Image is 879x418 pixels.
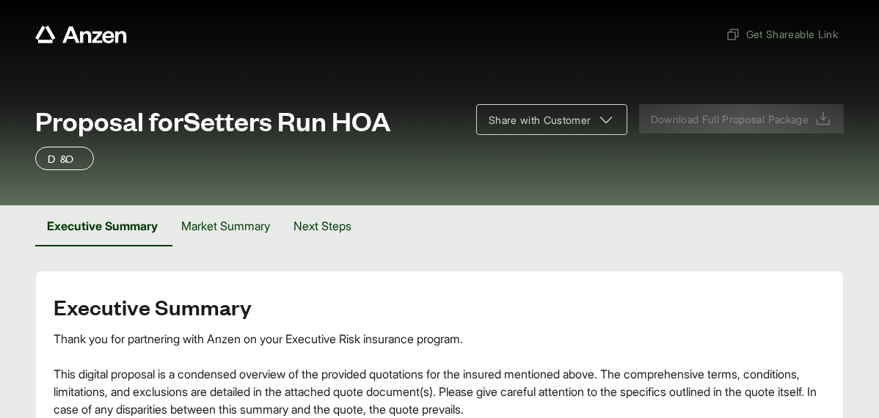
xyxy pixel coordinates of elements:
span: Get Shareable Link [726,26,838,42]
p: D&O [48,150,81,167]
a: Anzen website [35,26,127,43]
button: Market Summary [169,205,282,246]
h2: Executive Summary [54,295,825,318]
span: Download Full Proposal Package [651,111,809,127]
button: Get Shareable Link [720,21,844,48]
span: Share with Customer [489,112,591,128]
div: Thank you for partnering with Anzen on your Executive Risk insurance program. This digital propos... [54,330,825,418]
span: Proposal for Setters Run HOA [35,106,391,135]
button: Executive Summary [35,205,169,246]
button: Next Steps [282,205,363,246]
button: Share with Customer [476,104,627,135]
